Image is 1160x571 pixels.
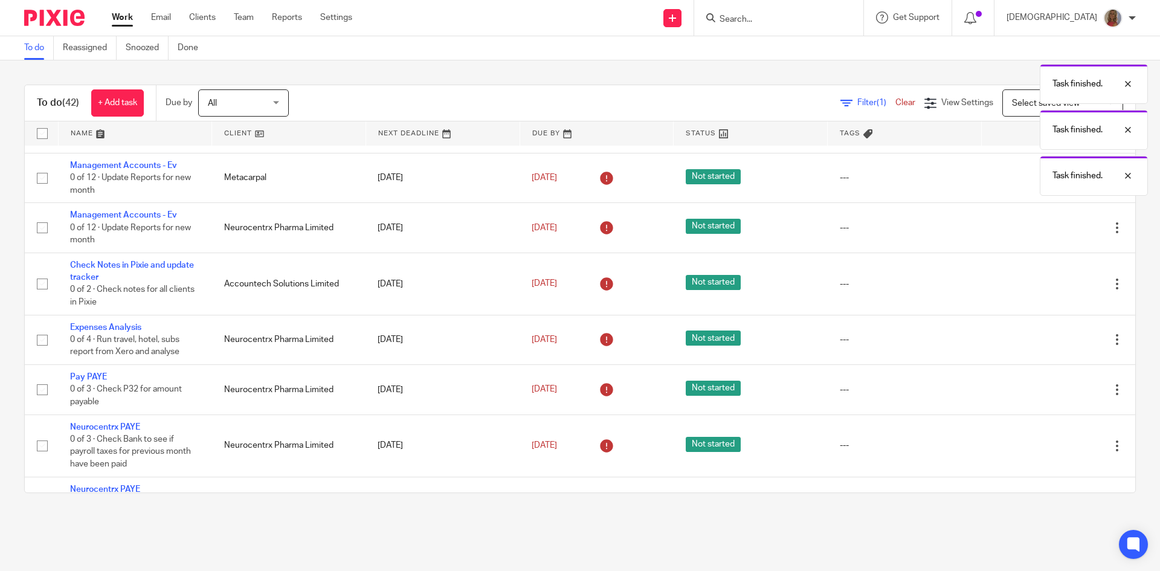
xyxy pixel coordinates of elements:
h1: To do [37,97,79,109]
span: 0 of 3 · Check P32 for amount payable [70,386,182,407]
td: [DATE] [366,203,520,253]
p: Task finished. [1052,78,1103,90]
td: Neurocentrx Pharma Limited [212,365,366,415]
span: All [208,99,217,108]
p: Task finished. [1052,124,1103,136]
span: Not started [686,437,741,452]
span: Not started [686,331,741,346]
a: Check Notes in Pixie and update tracker [70,261,194,282]
div: --- [840,334,970,346]
div: --- [840,278,970,290]
span: [DATE] [532,173,557,182]
a: Management Accounts - Ev [70,161,177,170]
td: [DATE] [366,477,520,539]
span: 0 of 12 · Update Reports for new month [70,224,191,245]
a: Done [178,36,207,60]
td: [DATE] [366,415,520,477]
span: [DATE] [532,335,557,344]
span: (42) [62,98,79,108]
td: Neurocentrx Pharma Limited [212,203,366,253]
span: 0 of 12 · Update Reports for new month [70,173,191,195]
div: --- [840,222,970,234]
span: 0 of 4 · Run travel, hotel, subs report from Xero and analyse [70,335,179,356]
a: To do [24,36,54,60]
td: Metacarpal [212,153,366,202]
span: 0 of 2 · Check notes for all clients in Pixie [70,286,195,307]
td: Accountech Solutions Limited [212,253,366,315]
a: Clients [189,11,216,24]
td: [DATE] [366,365,520,415]
a: Email [151,11,171,24]
div: --- [840,439,970,451]
a: Pay PAYE [70,373,107,381]
a: Work [112,11,133,24]
a: Expenses Analysis [70,323,141,332]
td: [DATE] [366,253,520,315]
a: Snoozed [126,36,169,60]
a: + Add task [91,89,144,117]
a: Team [234,11,254,24]
span: [DATE] [532,279,557,288]
img: IMG_1782.jpg [1103,8,1123,28]
a: Settings [320,11,352,24]
span: Not started [686,219,741,234]
a: Neurocentrx PAYE [70,423,140,431]
td: Neurocentrx Pharma Limited [212,415,366,477]
span: [DATE] [532,224,557,232]
span: Not started [686,275,741,290]
a: Reassigned [63,36,117,60]
td: [DATE] [366,315,520,364]
td: Neurocentrx Pharma Limited [212,315,366,364]
img: Pixie [24,10,85,26]
p: Task finished. [1052,170,1103,182]
td: Neurocentrx Pharma Limited [212,477,366,539]
div: --- [840,384,970,396]
a: Neurocentrx PAYE [70,485,140,494]
a: Management Accounts - Ev [70,211,177,219]
td: [DATE] [366,153,520,202]
span: [DATE] [532,441,557,450]
span: [DATE] [532,386,557,394]
span: Not started [686,381,741,396]
span: 0 of 3 · Check Bank to see if payroll taxes for previous month have been paid [70,435,191,468]
a: Reports [272,11,302,24]
p: Due by [166,97,192,109]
